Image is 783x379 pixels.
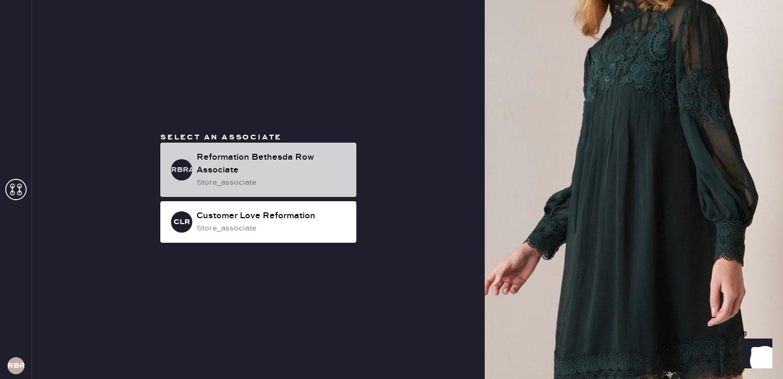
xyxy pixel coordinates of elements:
[732,331,778,377] iframe: Front Chat
[7,362,25,369] h3: RBR
[171,166,192,174] h3: RBRA
[197,223,348,234] div: store_associate
[197,210,348,223] div: Customer Love Reformation
[174,218,190,226] h3: CLR
[160,133,282,142] span: Select an associate
[197,151,348,177] div: Reformation Bethesda Row Associate
[197,177,348,188] div: store_associate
